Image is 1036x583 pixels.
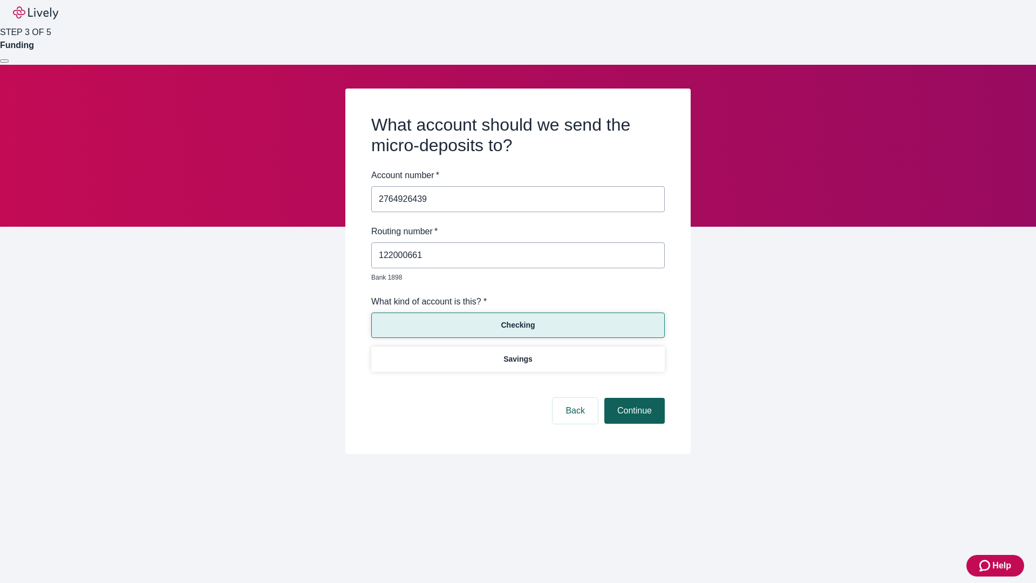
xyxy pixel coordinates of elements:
button: Checking [371,313,665,338]
button: Back [553,398,598,424]
button: Zendesk support iconHelp [966,555,1024,577]
label: What kind of account is this? * [371,295,487,308]
p: Savings [503,354,533,365]
button: Continue [604,398,665,424]
label: Routing number [371,225,438,238]
img: Lively [13,6,58,19]
span: Help [992,559,1011,572]
svg: Zendesk support icon [979,559,992,572]
label: Account number [371,169,439,182]
button: Savings [371,347,665,372]
h2: What account should we send the micro-deposits to? [371,114,665,156]
p: Bank 1898 [371,273,657,282]
p: Checking [501,320,535,331]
